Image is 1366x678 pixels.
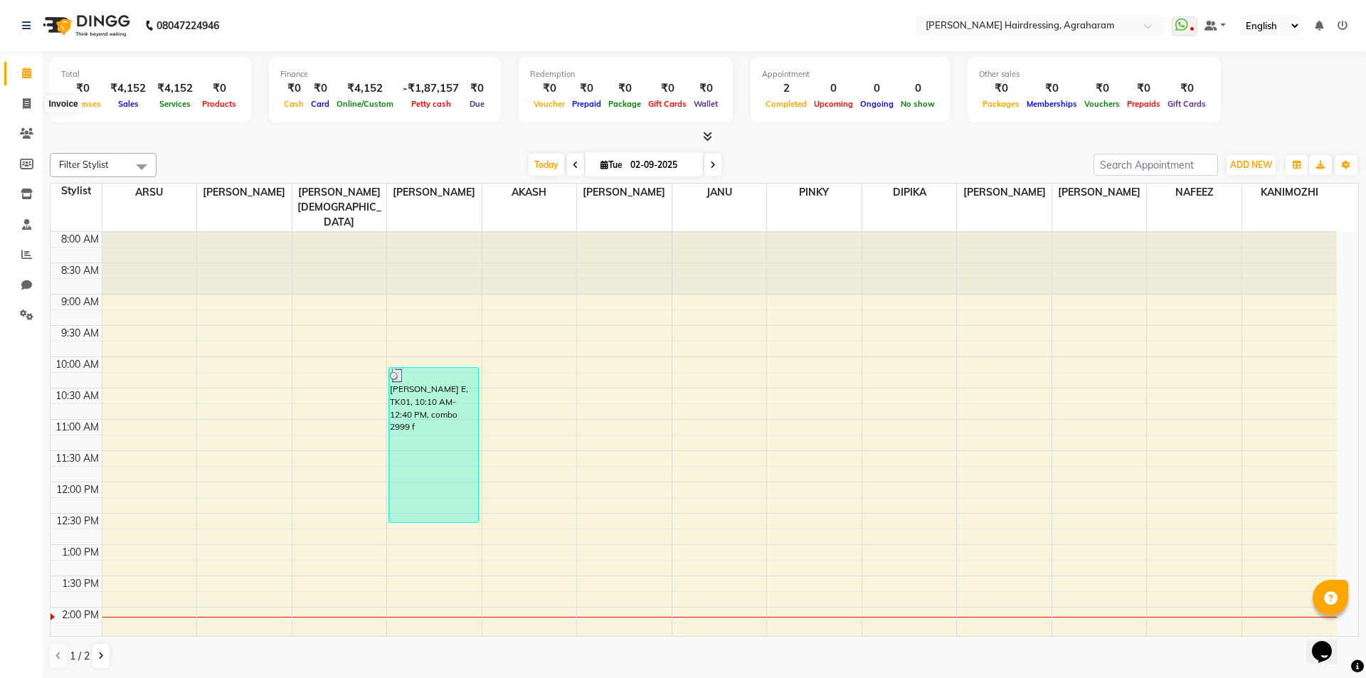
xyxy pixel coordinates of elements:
span: [PERSON_NAME] [197,184,292,201]
span: [PERSON_NAME][DEMOGRAPHIC_DATA] [292,184,387,231]
div: 8:00 AM [58,232,102,247]
div: [PERSON_NAME] E, TK01, 10:10 AM-12:40 PM, combo 2999 f [389,368,478,522]
div: ₹0 [979,80,1023,97]
span: Cash [280,99,307,109]
div: ₹0 [307,80,333,97]
div: Other sales [979,68,1209,80]
div: 11:30 AM [53,451,102,466]
button: ADD NEW [1227,155,1276,175]
span: No show [897,99,938,109]
div: 10:00 AM [53,357,102,372]
span: Sales [115,99,142,109]
div: 9:30 AM [58,326,102,341]
span: Filter Stylist [59,159,109,170]
span: Today [529,154,564,176]
span: KANIMOZHI [1242,184,1337,201]
span: Prepaid [568,99,605,109]
div: ₹4,152 [152,80,198,97]
span: [PERSON_NAME] [957,184,1052,201]
div: 1:00 PM [59,545,102,560]
div: 10:30 AM [53,388,102,403]
div: Invoice [45,95,81,112]
div: 11:00 AM [53,420,102,435]
div: Finance [280,68,489,80]
span: ARSU [102,184,197,201]
div: 12:00 PM [53,482,102,497]
span: Voucher [530,99,568,109]
span: Due [466,99,488,109]
div: Redemption [530,68,721,80]
div: ₹4,152 [105,80,152,97]
div: -₹1,87,157 [397,80,465,97]
div: ₹0 [1023,80,1081,97]
div: Appointment [762,68,938,80]
input: Search Appointment [1094,154,1218,176]
div: ₹0 [1123,80,1164,97]
div: ₹4,152 [333,80,397,97]
div: ₹0 [1164,80,1209,97]
span: Ongoing [857,99,897,109]
div: ₹0 [1081,80,1123,97]
span: Packages [979,99,1023,109]
span: Upcoming [810,99,857,109]
iframe: chat widget [1306,621,1352,664]
div: ₹0 [645,80,690,97]
span: Prepaids [1123,99,1164,109]
span: Gift Cards [1164,99,1209,109]
div: 1:30 PM [59,576,102,591]
div: 0 [857,80,897,97]
div: ₹0 [568,80,605,97]
div: ₹0 [280,80,307,97]
div: ₹0 [530,80,568,97]
span: Petty cash [408,99,455,109]
span: Tue [597,159,626,170]
span: Package [605,99,645,109]
span: NAFEEZ [1147,184,1241,201]
div: Stylist [51,184,102,198]
img: logo [36,6,134,46]
div: ₹0 [465,80,489,97]
span: JANU [672,184,767,201]
span: Vouchers [1081,99,1123,109]
div: ₹0 [61,80,105,97]
div: 9:00 AM [58,295,102,309]
input: 2025-09-02 [626,154,697,176]
span: Wallet [690,99,721,109]
span: [PERSON_NAME] [1052,184,1147,201]
span: ADD NEW [1230,159,1272,170]
span: Online/Custom [333,99,397,109]
span: PINKY [767,184,862,201]
div: Total [61,68,240,80]
div: 0 [897,80,938,97]
span: Gift Cards [645,99,690,109]
div: 8:30 AM [58,263,102,278]
span: [PERSON_NAME] [387,184,482,201]
span: 1 / 2 [70,649,90,664]
div: 2:00 PM [59,608,102,623]
span: Memberships [1023,99,1081,109]
div: ₹0 [690,80,721,97]
span: DIPIKA [862,184,957,201]
span: Products [198,99,240,109]
div: ₹0 [198,80,240,97]
span: Card [307,99,333,109]
span: AKASH [482,184,577,201]
div: 2 [762,80,810,97]
span: Completed [762,99,810,109]
div: 12:30 PM [53,514,102,529]
div: ₹0 [605,80,645,97]
div: 0 [810,80,857,97]
b: 08047224946 [157,6,219,46]
span: [PERSON_NAME] [577,184,672,201]
span: Services [156,99,194,109]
